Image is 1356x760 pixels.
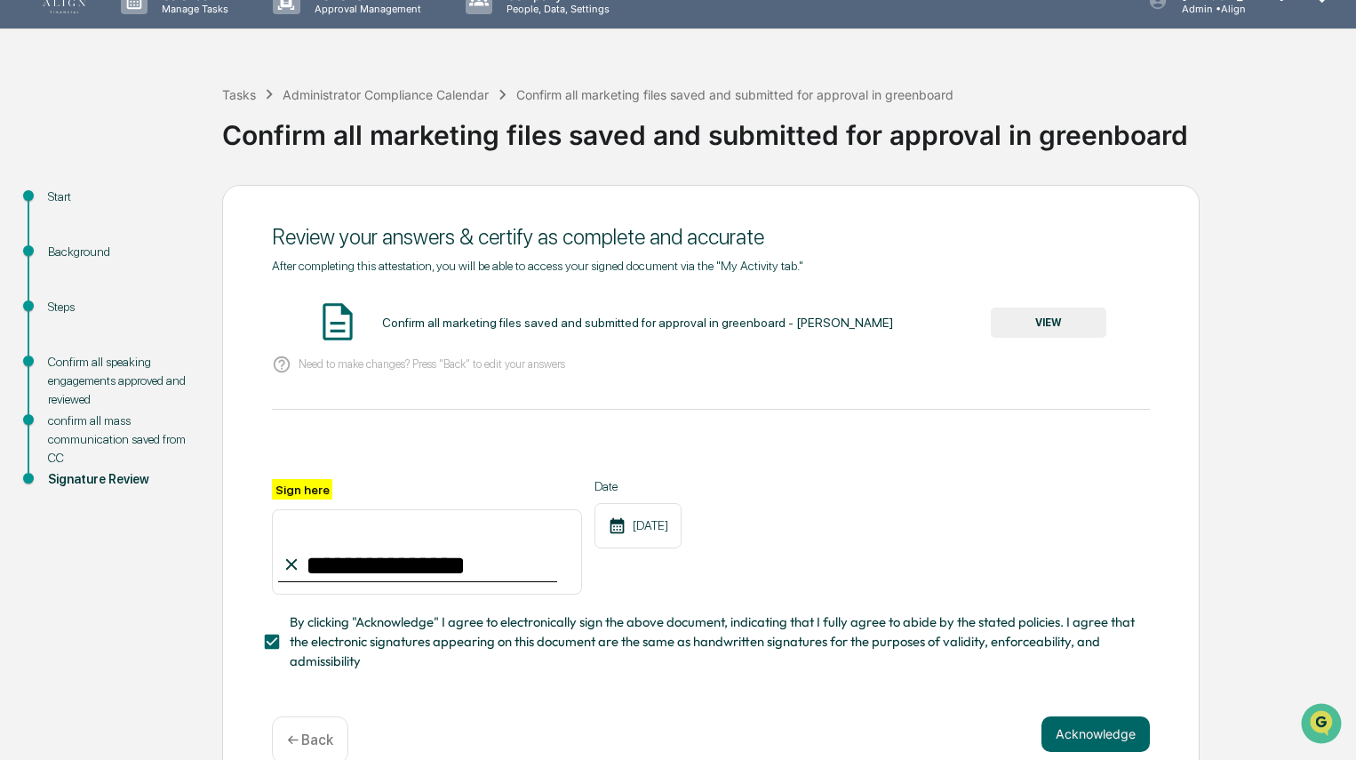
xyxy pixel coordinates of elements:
[48,470,194,489] div: Signature Review
[177,440,215,453] span: Pylon
[302,140,323,162] button: Start new chat
[148,241,154,255] span: •
[222,87,256,102] div: Tasks
[147,363,220,380] span: Attestations
[1168,3,1293,15] p: Admin • Align
[148,3,237,15] p: Manage Tasks
[290,612,1136,672] span: By clicking "Acknowledge" I agree to electronically sign the above document, indicating that I fu...
[18,224,46,252] img: Tanya Nichols
[36,363,115,380] span: Preclearance
[80,135,291,153] div: Start new chat
[1041,716,1150,752] button: Acknowledge
[48,188,194,206] div: Start
[272,259,803,273] span: After completing this attestation, you will be able to access your signed document via the "My Ac...
[125,439,215,453] a: Powered byPylon
[48,412,194,468] div: confirm all mass communication saved from CC
[122,356,227,388] a: 🗄️Attestations
[382,316,893,330] div: Confirm all marketing files saved and submitted for approval in greenboard - [PERSON_NAME]
[492,3,618,15] p: People, Data, Settings
[80,153,244,167] div: We're available if you need us!
[55,289,144,303] span: [PERSON_NAME]
[48,353,194,409] div: Confirm all speaking engagements approved and reviewed
[157,289,194,303] span: [DATE]
[18,272,46,300] img: Tanya Nichols
[48,298,194,316] div: Steps
[18,196,119,211] div: Past conversations
[129,364,143,379] div: 🗄️
[18,398,32,412] div: 🔎
[991,308,1106,338] button: VIEW
[283,87,489,102] div: Administrator Compliance Calendar
[36,396,112,414] span: Data Lookup
[148,289,154,303] span: •
[48,243,194,261] div: Background
[222,105,1347,151] div: Confirm all marketing files saved and submitted for approval in greenboard
[594,503,682,548] div: [DATE]
[272,479,332,500] label: Sign here
[516,87,953,102] div: Confirm all marketing files saved and submitted for approval in greenboard
[1299,701,1347,749] iframe: Open customer support
[300,3,430,15] p: Approval Management
[18,364,32,379] div: 🖐️
[594,479,682,493] label: Date
[275,193,323,214] button: See all
[287,732,333,748] p: ← Back
[37,135,69,167] img: 8933085812038_c878075ebb4cc5468115_72.jpg
[272,224,1150,250] div: Review your answers & certify as complete and accurate
[299,357,565,371] p: Need to make changes? Press "Back" to edit your answers
[315,300,360,344] img: Document Icon
[18,135,50,167] img: 1746055101610-c473b297-6a78-478c-a979-82029cc54cd1
[18,36,323,65] p: How can we help?
[11,389,119,421] a: 🔎Data Lookup
[11,356,122,388] a: 🖐️Preclearance
[157,241,194,255] span: [DATE]
[55,241,144,255] span: [PERSON_NAME]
